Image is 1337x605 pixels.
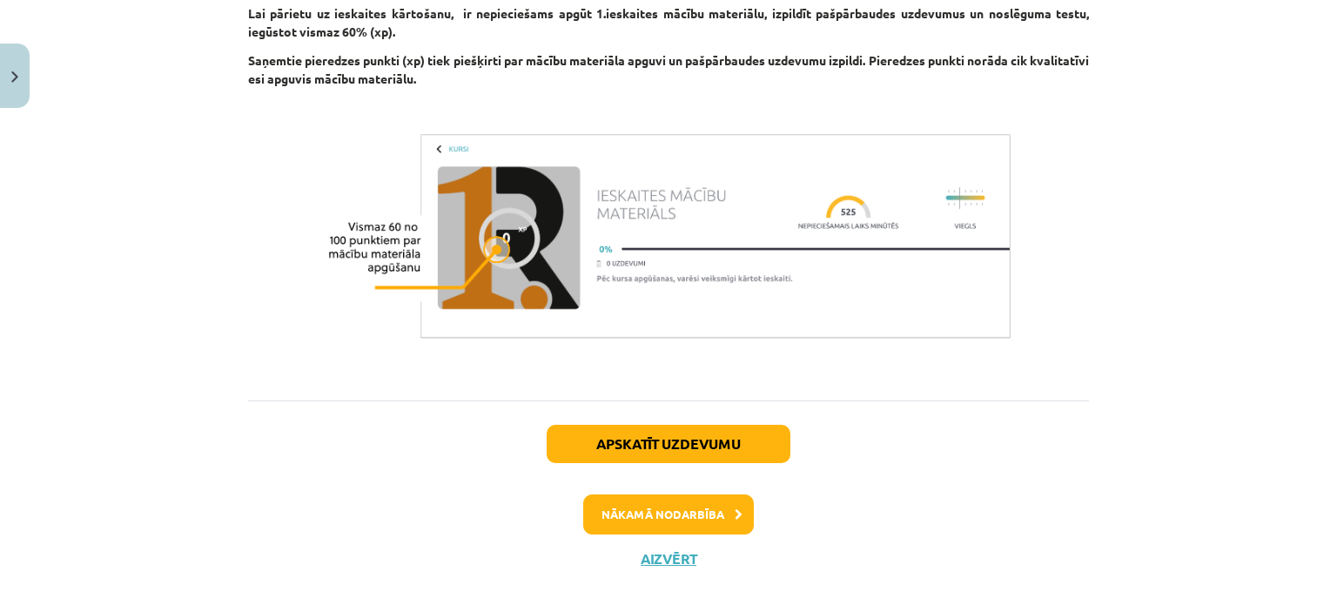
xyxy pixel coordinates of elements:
[248,52,1089,86] strong: Saņemtie pieredzes punkti (xp) tiek piešķirti par mācību materiāla apguvi un pašpārbaudes uzdevum...
[248,5,1089,39] strong: Lai pārietu uz ieskaites kārtošanu, ir nepieciešams apgūt 1.ieskaites mācību materiālu, izpildīt ...
[11,71,18,83] img: icon-close-lesson-0947bae3869378f0d4975bcd49f059093ad1ed9edebbc8119c70593378902aed.svg
[635,550,702,568] button: Aizvērt
[583,494,754,534] button: Nākamā nodarbība
[547,425,790,463] button: Apskatīt uzdevumu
